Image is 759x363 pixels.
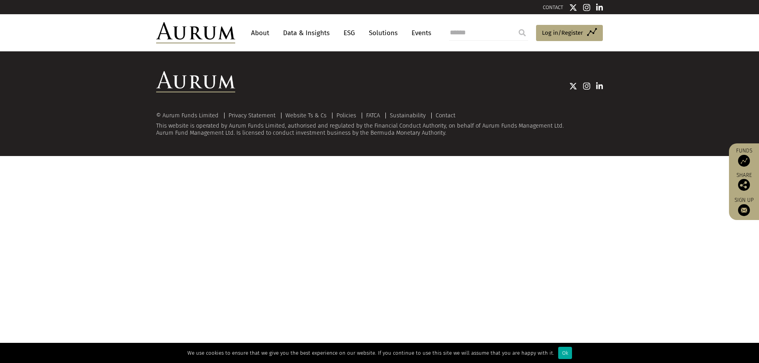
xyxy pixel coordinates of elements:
[436,112,455,119] a: Contact
[366,112,380,119] a: FATCA
[542,28,583,38] span: Log in/Register
[569,4,577,11] img: Twitter icon
[543,4,563,10] a: CONTACT
[365,26,402,40] a: Solutions
[156,22,235,43] img: Aurum
[390,112,426,119] a: Sustainability
[156,113,223,118] div: © Aurum Funds Limited
[336,112,356,119] a: Policies
[285,112,327,119] a: Website Ts & Cs
[596,4,603,11] img: Linkedin icon
[583,82,590,90] img: Instagram icon
[583,4,590,11] img: Instagram icon
[340,26,359,40] a: ESG
[536,25,603,41] a: Log in/Register
[408,26,431,40] a: Events
[228,112,276,119] a: Privacy Statement
[738,155,750,167] img: Access Funds
[156,71,235,92] img: Aurum Logo
[596,82,603,90] img: Linkedin icon
[156,112,603,136] div: This website is operated by Aurum Funds Limited, authorised and regulated by the Financial Conduc...
[514,25,530,41] input: Submit
[569,82,577,90] img: Twitter icon
[247,26,273,40] a: About
[279,26,334,40] a: Data & Insights
[733,147,755,167] a: Funds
